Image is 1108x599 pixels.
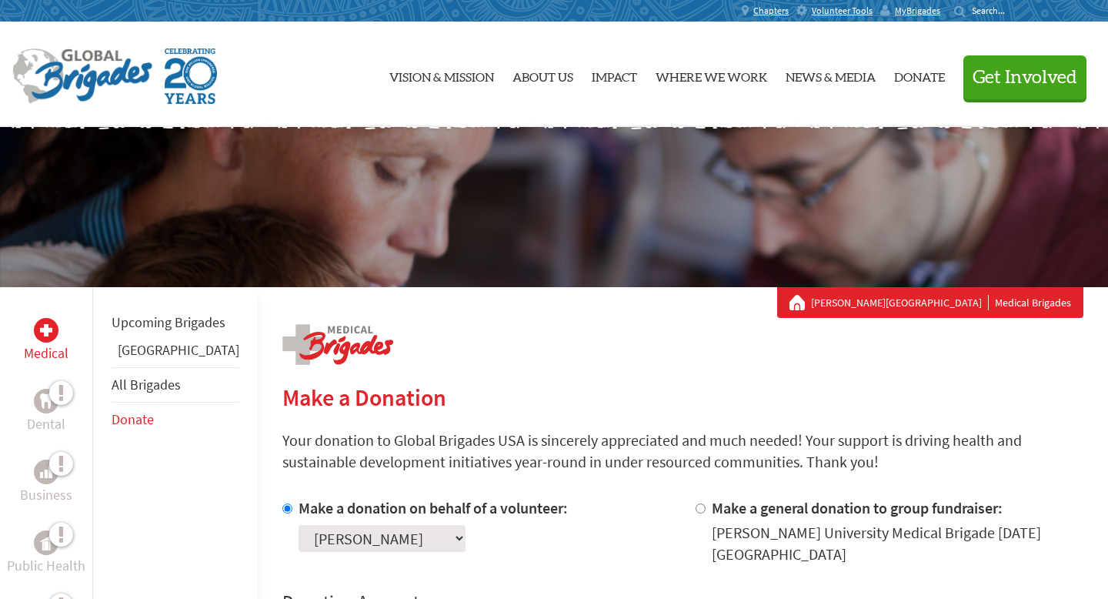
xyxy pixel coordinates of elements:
[789,295,1071,310] div: Medical Brigades
[112,313,225,331] a: Upcoming Brigades
[972,5,1016,16] input: Search...
[112,403,239,437] li: Donate
[20,484,72,506] p: Business
[165,49,217,104] img: Global Brigades Celebrating 20 Years
[389,35,494,115] a: Vision & Mission
[656,35,767,115] a: Where We Work
[24,343,68,364] p: Medical
[40,535,52,550] img: Public Health
[40,466,52,478] img: Business
[34,460,58,484] div: Business
[12,49,152,104] img: Global Brigades Logo
[40,324,52,336] img: Medical
[118,341,239,359] a: [GEOGRAPHIC_DATA]
[282,324,393,365] img: logo-medical.png
[24,318,68,364] a: MedicalMedical
[282,430,1083,473] p: Your donation to Global Brigades USA is sincerely appreciated and much needed! Your support is dr...
[20,460,72,506] a: BusinessBusiness
[112,306,239,340] li: Upcoming Brigades
[712,498,1003,517] label: Make a general donation to group fundraiser:
[112,340,239,367] li: Panama
[34,389,58,413] div: Dental
[811,295,989,310] a: [PERSON_NAME][GEOGRAPHIC_DATA]
[592,35,637,115] a: Impact
[963,55,1086,99] button: Get Involved
[27,413,65,435] p: Dental
[112,376,181,393] a: All Brigades
[753,5,789,17] span: Chapters
[112,410,154,428] a: Donate
[7,530,85,577] a: Public HealthPublic Health
[34,530,58,555] div: Public Health
[7,555,85,577] p: Public Health
[512,35,573,115] a: About Us
[34,318,58,343] div: Medical
[27,389,65,435] a: DentalDental
[712,522,1084,565] div: [PERSON_NAME] University Medical Brigade [DATE] [GEOGRAPHIC_DATA]
[895,5,940,17] span: MyBrigades
[812,5,873,17] span: Volunteer Tools
[973,69,1077,87] span: Get Involved
[112,367,239,403] li: All Brigades
[894,35,945,115] a: Donate
[299,498,568,517] label: Make a donation on behalf of a volunteer:
[40,393,52,408] img: Dental
[786,35,876,115] a: News & Media
[282,383,1083,411] h2: Make a Donation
